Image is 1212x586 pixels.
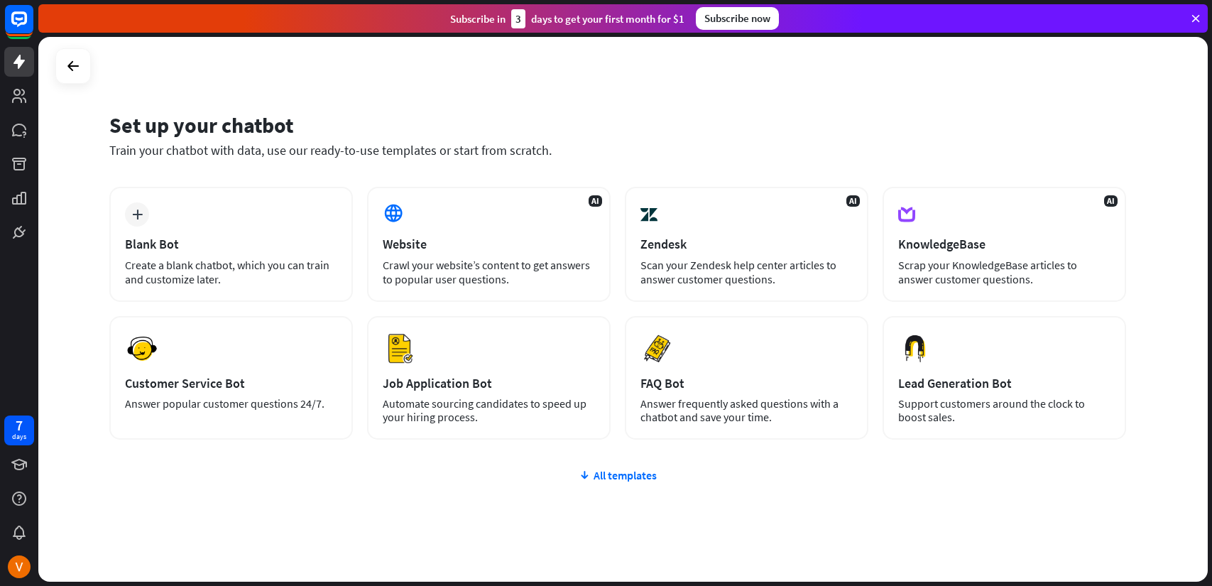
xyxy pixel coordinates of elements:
[640,375,853,391] div: FAQ Bot
[640,397,853,424] div: Answer frequently asked questions with a chatbot and save your time.
[125,236,337,252] div: Blank Bot
[109,142,1126,158] div: Train your chatbot with data, use our ready-to-use templates or start from scratch.
[640,258,853,286] div: Scan your Zendesk help center articles to answer customer questions.
[898,236,1110,252] div: KnowledgeBase
[109,468,1126,482] div: All templates
[12,432,26,442] div: days
[16,419,23,432] div: 7
[125,375,337,391] div: Customer Service Bot
[109,112,1126,139] div: Set up your chatbot
[125,258,337,286] div: Create a blank chatbot, which you can train and customize later.
[383,236,595,252] div: Website
[846,195,860,207] span: AI
[125,397,337,411] div: Answer popular customer questions 24/7.
[898,375,1110,391] div: Lead Generation Bot
[1104,195,1118,207] span: AI
[383,397,595,424] div: Automate sourcing candidates to speed up your hiring process.
[898,258,1110,286] div: Scrap your KnowledgeBase articles to answer customer questions.
[511,9,525,28] div: 3
[383,258,595,286] div: Crawl your website’s content to get answers to popular user questions.
[696,7,779,30] div: Subscribe now
[589,195,602,207] span: AI
[132,210,143,219] i: plus
[640,236,853,252] div: Zendesk
[450,9,684,28] div: Subscribe in days to get your first month for $1
[898,397,1110,424] div: Support customers around the clock to boost sales.
[383,375,595,391] div: Job Application Bot
[4,416,34,445] a: 7 days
